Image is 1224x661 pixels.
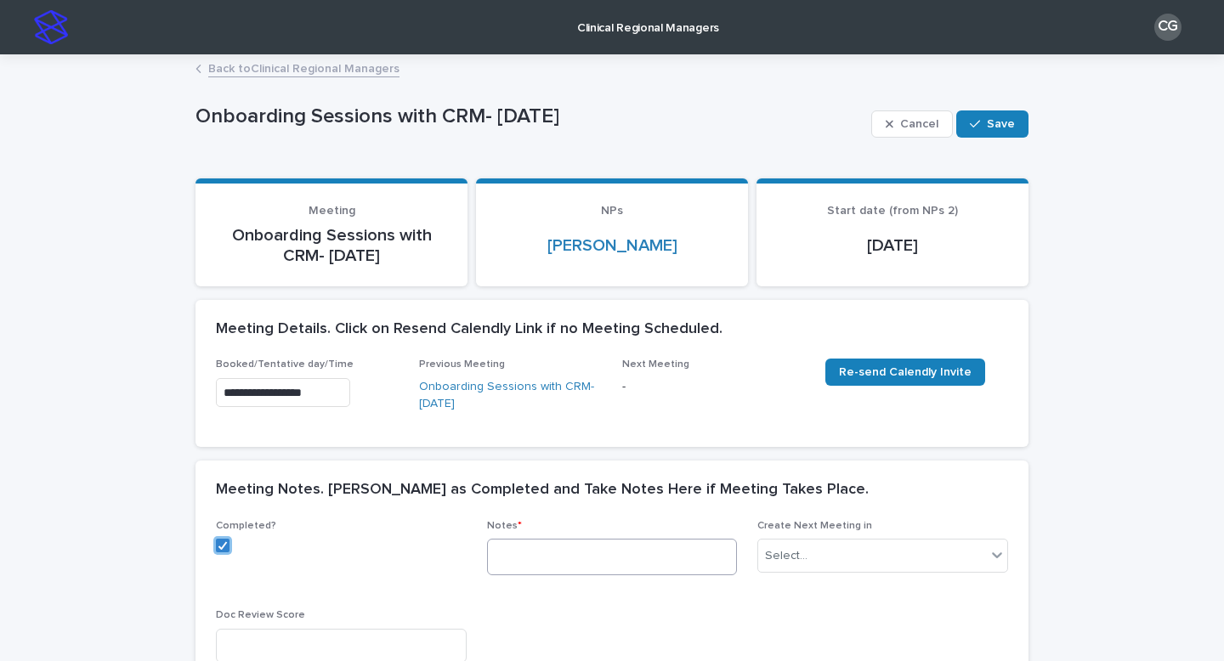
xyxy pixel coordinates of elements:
[309,205,355,217] span: Meeting
[216,320,722,339] h2: Meeting Details. Click on Resend Calendly Link if no Meeting Scheduled.
[34,10,68,44] img: stacker-logo-s-only.png
[622,378,805,396] p: -
[956,110,1028,138] button: Save
[547,235,677,256] a: [PERSON_NAME]
[871,110,953,138] button: Cancel
[601,205,623,217] span: NPs
[419,378,602,414] a: Onboarding Sessions with CRM- [DATE]
[839,366,972,378] span: Re-send Calendly Invite
[195,105,864,129] p: Onboarding Sessions with CRM- [DATE]
[487,521,522,531] span: Notes
[216,610,305,620] span: Doc Review Score
[900,118,938,130] span: Cancel
[757,521,872,531] span: Create Next Meeting in
[216,521,276,531] span: Completed?
[216,481,869,500] h2: Meeting Notes. [PERSON_NAME] as Completed and Take Notes Here if Meeting Takes Place.
[216,225,447,266] p: Onboarding Sessions with CRM- [DATE]
[208,58,399,77] a: Back toClinical Regional Managers
[216,359,354,370] span: Booked/Tentative day/Time
[1154,14,1181,41] div: CG
[827,205,958,217] span: Start date (from NPs 2)
[987,118,1015,130] span: Save
[622,359,689,370] span: Next Meeting
[419,359,505,370] span: Previous Meeting
[825,359,985,386] a: Re-send Calendly Invite
[765,547,807,565] div: Select...
[777,235,1008,256] p: [DATE]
